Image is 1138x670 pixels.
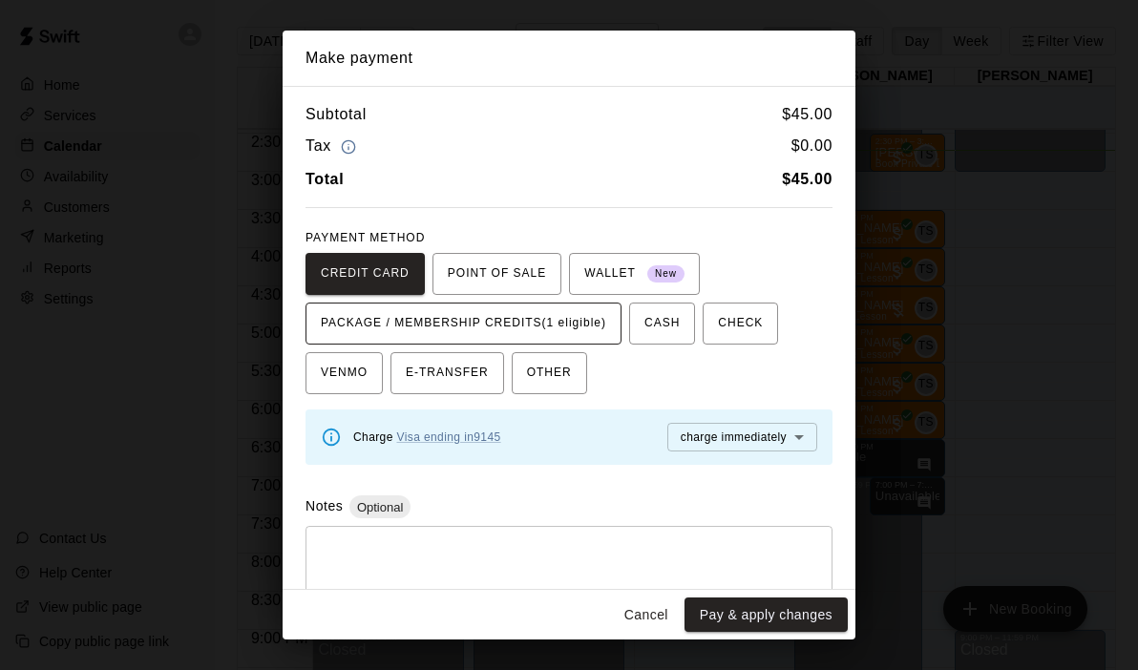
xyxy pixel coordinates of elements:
span: Charge [353,430,501,444]
button: CHECK [703,303,778,345]
h6: $ 0.00 [791,134,832,159]
a: Visa ending in 9145 [397,430,501,444]
button: CREDIT CARD [306,253,425,295]
h6: Subtotal [306,102,367,127]
label: Notes [306,498,343,513]
button: PACKAGE / MEMBERSHIP CREDITS(1 eligible) [306,303,622,345]
span: Optional [349,500,411,514]
button: CASH [629,303,695,345]
button: OTHER [512,352,587,394]
span: VENMO [321,358,368,388]
span: CREDIT CARD [321,259,410,289]
button: Pay & apply changes [685,597,848,633]
span: OTHER [527,358,572,388]
button: WALLET New [569,253,700,295]
span: POINT OF SALE [448,259,546,289]
span: CHECK [718,308,763,339]
span: PACKAGE / MEMBERSHIP CREDITS (1 eligible) [321,308,606,339]
h6: Tax [306,134,361,159]
h2: Make payment [283,31,855,86]
span: PAYMENT METHOD [306,231,425,244]
span: WALLET [584,259,685,289]
button: VENMO [306,352,383,394]
button: E-TRANSFER [390,352,504,394]
button: POINT OF SALE [432,253,561,295]
b: Total [306,171,344,187]
button: Cancel [616,597,677,633]
h6: $ 45.00 [782,102,832,127]
span: charge immediately [681,430,787,444]
b: $ 45.00 [782,171,832,187]
span: New [647,262,685,287]
span: CASH [644,308,680,339]
span: E-TRANSFER [406,358,489,388]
